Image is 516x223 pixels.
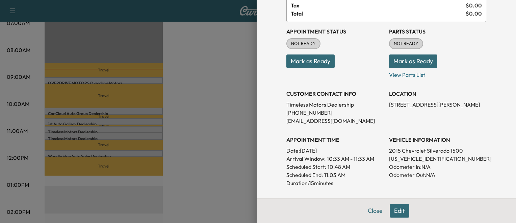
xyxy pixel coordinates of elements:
span: NOT READY [390,40,422,47]
p: [EMAIL_ADDRESS][DOMAIN_NAME] [286,117,384,125]
h3: LOCATION [389,90,486,98]
p: Scheduled End: [286,171,323,179]
h3: APPOINTMENT TIME [286,136,384,144]
h3: VEHICLE INFORMATION [389,136,486,144]
h3: Parts Status [389,27,486,36]
p: Arrival Window: [286,155,384,163]
button: Mark as Ready [286,54,335,68]
p: 2015 Chevrolet Silverado 1500 [389,147,486,155]
button: Mark as Ready [389,54,437,68]
p: Odometer Out: N/A [389,171,486,179]
span: $ 0.00 [466,1,482,9]
button: Edit [390,204,409,218]
p: [STREET_ADDRESS][PERSON_NAME] [389,101,486,109]
p: Timeless Motors Dealership [286,101,384,109]
p: Odometer In: N/A [389,163,486,171]
span: Total [291,9,466,18]
p: 11:03 AM [324,171,345,179]
h3: CUSTOMER CONTACT INFO [286,90,384,98]
p: Scheduled Start: [286,163,326,171]
p: [US_VEHICLE_IDENTIFICATION_NUMBER] [389,155,486,163]
p: 10:48 AM [328,163,350,171]
p: Date: [DATE] [286,147,384,155]
span: 10:33 AM - 11:33 AM [327,155,374,163]
h3: Appointment Status [286,27,384,36]
h3: CONTACT CUSTOMER [389,198,486,206]
h3: History [286,198,384,206]
span: NOT READY [287,40,320,47]
p: View Parts List [389,68,486,79]
button: Close [363,204,387,218]
span: Tax [291,1,466,9]
span: $ 0.00 [466,9,482,18]
p: Duration: 15 minutes [286,179,384,187]
p: [PHONE_NUMBER] [286,109,384,117]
